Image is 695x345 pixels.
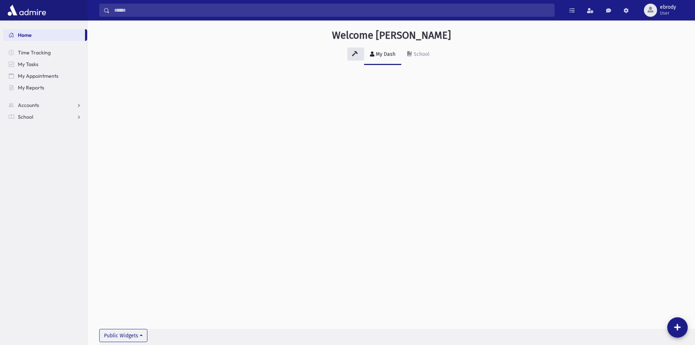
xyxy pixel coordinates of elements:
[110,4,554,17] input: Search
[18,102,39,108] span: Accounts
[18,49,51,56] span: Time Tracking
[3,99,87,111] a: Accounts
[332,29,451,42] h3: Welcome [PERSON_NAME]
[3,82,87,93] a: My Reports
[3,58,87,70] a: My Tasks
[6,3,48,18] img: AdmirePro
[3,29,85,41] a: Home
[99,329,147,342] button: Public Widgets
[401,45,435,65] a: School
[18,114,33,120] span: School
[364,45,401,65] a: My Dash
[660,10,676,16] span: User
[18,84,44,91] span: My Reports
[374,51,395,57] div: My Dash
[18,61,38,68] span: My Tasks
[412,51,429,57] div: School
[3,111,87,123] a: School
[18,32,32,38] span: Home
[660,4,676,10] span: ebrody
[18,73,58,79] span: My Appointments
[3,70,87,82] a: My Appointments
[3,47,87,58] a: Time Tracking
